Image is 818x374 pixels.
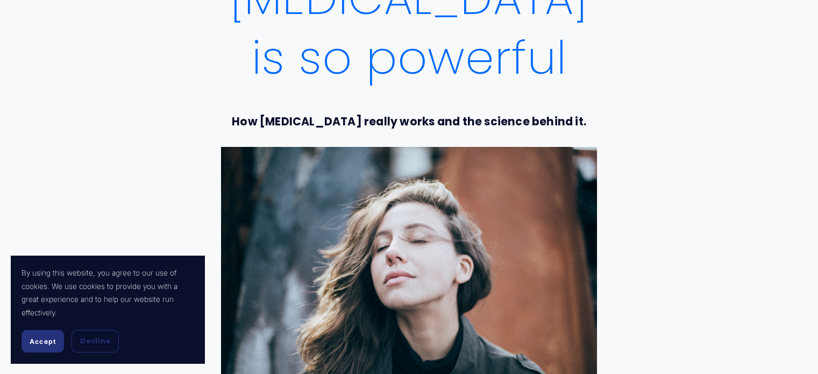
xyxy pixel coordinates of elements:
span: Accept [30,337,56,345]
strong: How [MEDICAL_DATA] really works and the science behind it. [232,114,586,129]
span: Decline [80,336,110,346]
p: By using this website, you agree to our use of cookies. We use cookies to provide you with a grea... [22,266,194,319]
button: Decline [72,330,119,352]
button: Accept [22,330,64,352]
section: Cookie banner [11,256,204,363]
